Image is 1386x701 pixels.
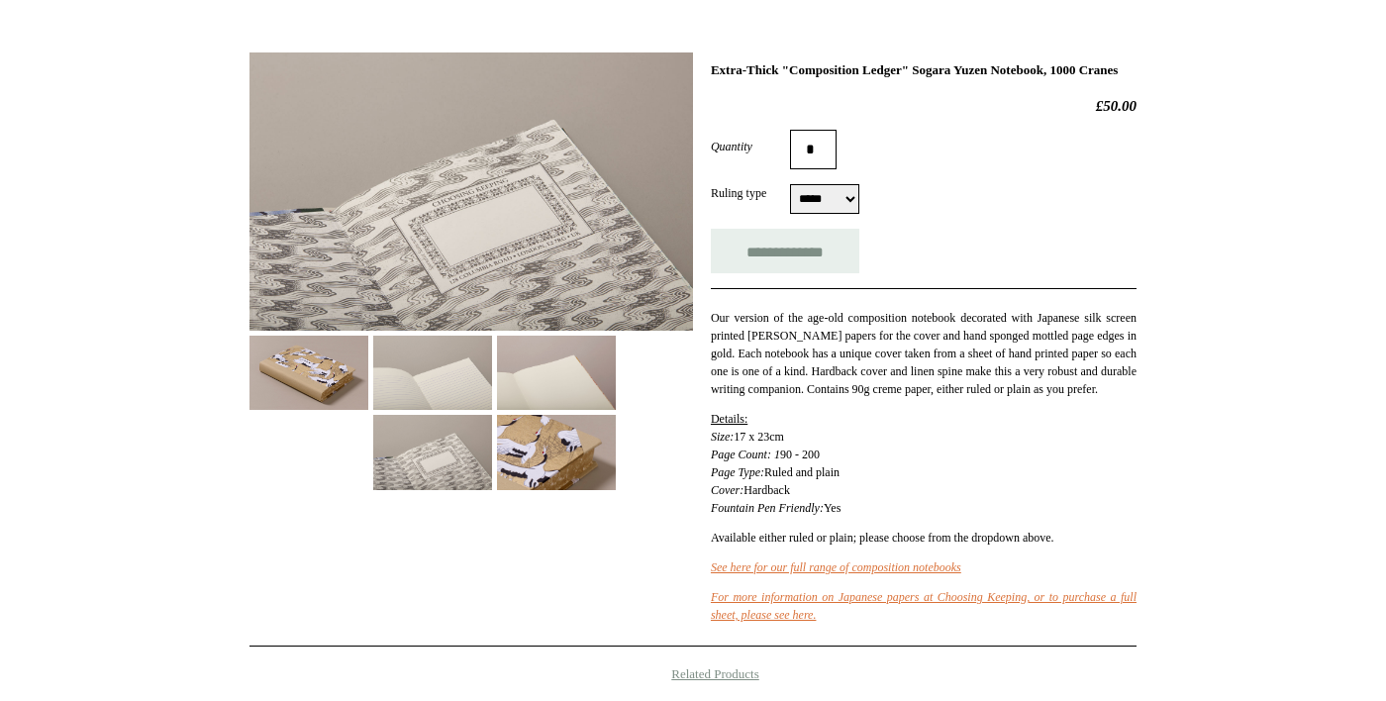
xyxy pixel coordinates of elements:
span: Details: [711,412,747,426]
em: Page Count: 1 [711,448,780,461]
p: Our version of the age-old composition notebook decorated with Japanese silk screen printed [PERS... [711,309,1137,398]
em: Size: [711,430,734,444]
label: Quantity [711,138,790,155]
span: 90 - 200 [780,448,820,461]
img: Extra-Thick "Composition Ledger" Sogara Yuzen Notebook, 1000 Cranes [497,415,616,489]
em: Cover: [711,483,743,497]
a: For more information on Japanese papers at Choosing Keeping, or to purchase a full sheet, please ... [711,590,1137,622]
span: Hardback [743,483,790,497]
h2: £50.00 [711,97,1137,115]
span: Ruled and plain [764,465,840,479]
h4: Related Products [198,666,1188,682]
label: Ruling type [711,184,790,202]
img: Extra-Thick "Composition Ledger" Sogara Yuzen Notebook, 1000 Cranes [497,336,616,410]
p: Available either ruled or plain; please choose from the dropdown above. [711,529,1137,547]
img: Extra-Thick "Composition Ledger" Sogara Yuzen Notebook, 1000 Cranes [249,52,693,331]
p: 17 x 23cm [711,410,1137,517]
img: Extra-Thick "Composition Ledger" Sogara Yuzen Notebook, 1000 Cranes [373,415,492,489]
em: Page Type: [711,465,764,479]
img: Extra-Thick "Composition Ledger" Sogara Yuzen Notebook, 1000 Cranes [249,336,368,410]
img: Extra-Thick "Composition Ledger" Sogara Yuzen Notebook, 1000 Cranes [373,336,492,410]
span: Yes [824,501,841,515]
a: See here for our full range of composition notebooks [711,560,961,574]
em: Fountain Pen Friendly: [711,501,824,515]
h1: Extra-Thick "Composition Ledger" Sogara Yuzen Notebook, 1000 Cranes [711,62,1137,78]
